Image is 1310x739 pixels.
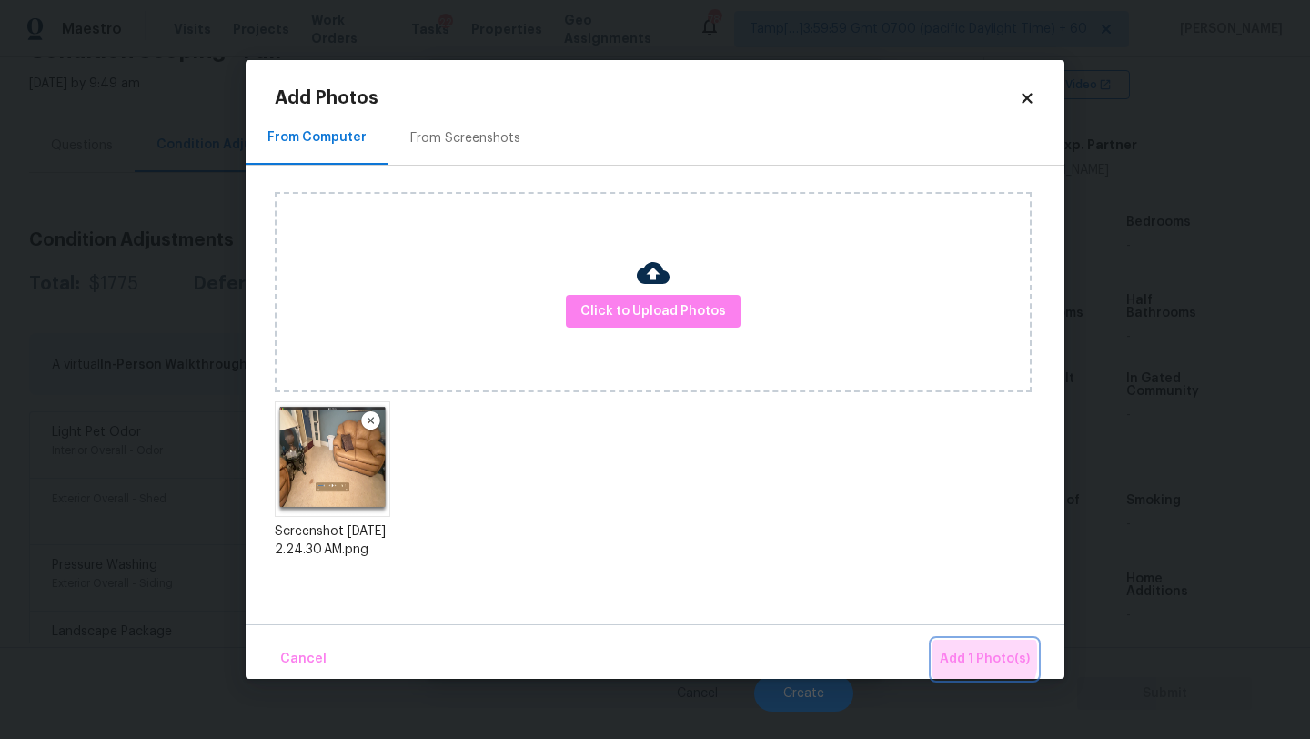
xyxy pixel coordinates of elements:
[932,640,1037,679] button: Add 1 Photo(s)
[637,257,670,289] img: Cloud Upload Icon
[410,129,520,147] div: From Screenshots
[940,648,1030,671] span: Add 1 Photo(s)
[580,300,726,323] span: Click to Upload Photos
[267,128,367,147] div: From Computer
[280,648,327,671] span: Cancel
[275,522,390,559] div: Screenshot [DATE] 2.24.30 AM.png
[273,640,334,679] button: Cancel
[275,89,1019,107] h2: Add Photos
[566,295,741,329] button: Click to Upload Photos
